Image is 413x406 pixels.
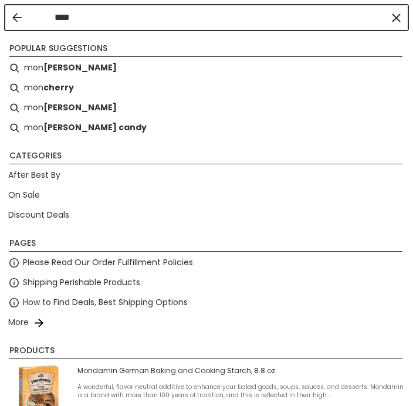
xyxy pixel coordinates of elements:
li: mon cherri [5,98,408,118]
a: Shipping Perishable Products [23,276,140,289]
li: Categories [9,150,402,164]
a: After Best By [8,168,60,182]
li: After Best By [5,165,408,185]
li: mon cheri [5,58,408,78]
b: [PERSON_NAME] [43,101,117,114]
button: Clear [390,12,402,23]
li: More [5,313,408,333]
b: cherry [43,81,74,94]
li: Pages [9,237,402,252]
li: mon cherry [5,78,408,98]
a: On Sale [8,188,40,202]
a: How to Find Deals, Best Shipping Options [23,296,188,309]
span: A wonderful, flavor neutral additive to enhance your baked goods, soups, sauces, and desserts. Mo... [77,383,404,400]
li: Discount Deals [5,205,408,225]
b: [PERSON_NAME] candy [43,121,147,134]
li: mon cheri candy [5,118,408,138]
li: Popular suggestions [9,42,402,57]
a: Please Read Our Order Fulfillment Policies [23,256,193,269]
li: Shipping Perishable Products [5,273,408,293]
li: Please Read Our Order Fulfillment Policies [5,253,408,273]
span: Mondamin German Baking and Cooking Starch, 8.8 oz. [77,366,404,375]
b: [PERSON_NAME] [43,61,117,75]
li: Products [9,344,402,359]
a: Discount Deals [8,208,69,222]
button: Back [12,13,22,22]
li: On Sale [5,185,408,205]
li: How to Find Deals, Best Shipping Options [5,293,408,313]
